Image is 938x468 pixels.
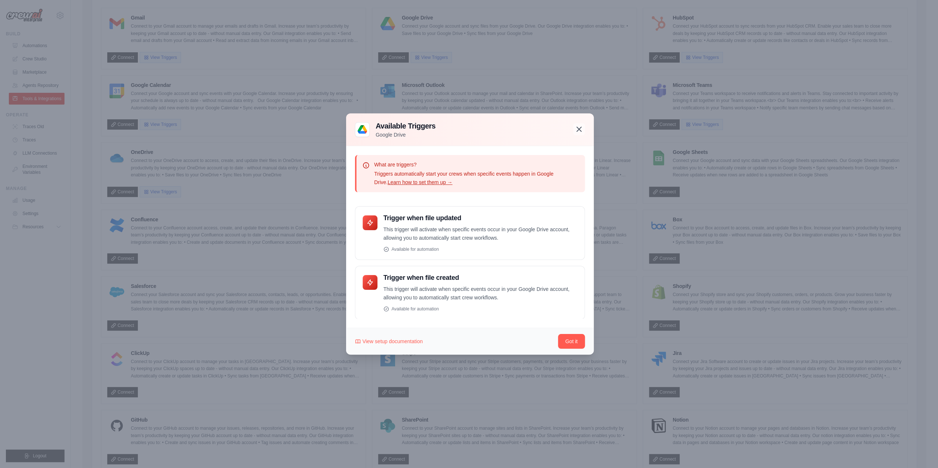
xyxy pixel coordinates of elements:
img: Google Drive [355,122,370,137]
button: Got it [558,334,585,349]
div: Available for automation [383,246,577,252]
h4: Trigger when file updated [383,214,577,222]
span: View setup documentation [362,338,423,345]
div: Available for automation [383,306,577,312]
p: Google Drive [376,131,436,138]
p: This trigger will activate when specific events occur in your Google Drive account, allowing you ... [383,225,577,242]
a: Learn how to set them up → [388,179,453,185]
h4: Trigger when file created [383,274,577,282]
p: This trigger will activate when specific events occur in your Google Drive account, allowing you ... [383,285,577,302]
h3: Available Triggers [376,121,436,131]
p: What are triggers? [374,161,579,168]
a: View setup documentation [355,338,423,345]
p: Triggers automatically start your crews when specific events happen in Google Drive. [374,170,579,187]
